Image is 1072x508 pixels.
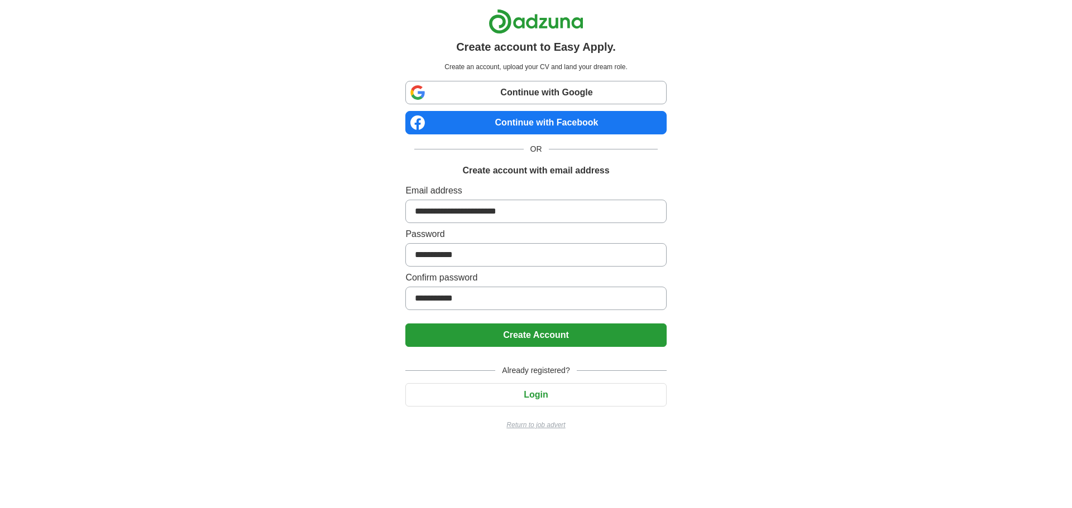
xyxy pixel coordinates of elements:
[405,184,666,197] label: Email address
[405,390,666,399] a: Login
[405,81,666,104] a: Continue with Google
[405,420,666,430] a: Return to job advert
[495,365,576,376] span: Already registered?
[408,62,664,72] p: Create an account, upload your CV and land your dream role.
[456,38,616,55] h1: Create account to Easy Apply.
[524,143,549,155] span: OR
[405,111,666,134] a: Continue with Facebook
[405,383,666,407] button: Login
[405,228,666,241] label: Password
[405,271,666,284] label: Confirm password
[489,9,583,34] img: Adzuna logo
[405,323,666,347] button: Create Account
[462,164,609,177] h1: Create account with email address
